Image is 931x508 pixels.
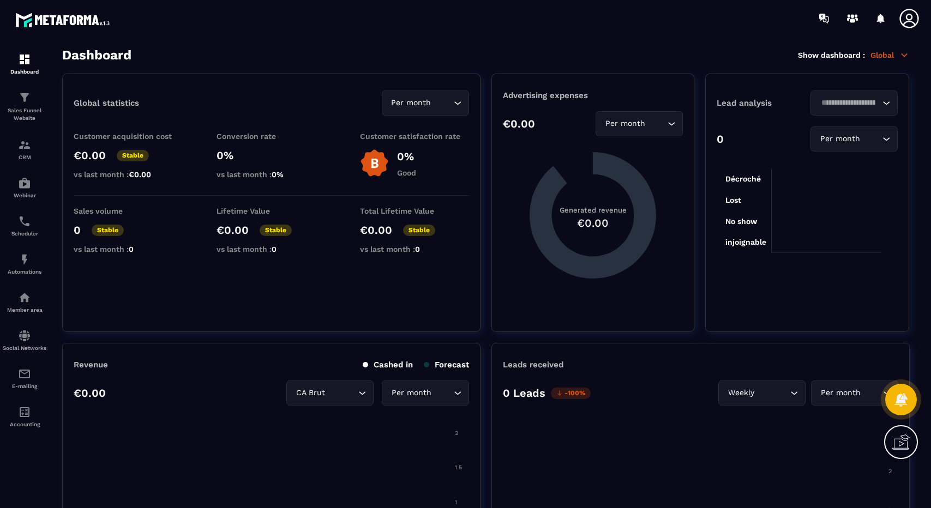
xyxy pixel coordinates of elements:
[3,307,46,313] p: Member area
[3,421,46,427] p: Accounting
[74,223,81,237] p: 0
[718,380,806,406] div: Search for option
[725,217,758,226] tspan: No show
[434,387,451,399] input: Search for option
[3,359,46,397] a: emailemailE-mailing
[717,132,724,146] p: 0
[3,207,46,245] a: schedulerschedulerScheduler
[424,360,469,370] p: Forecast
[3,345,46,351] p: Social Networks
[717,98,807,108] p: Lead analysis
[389,387,434,399] span: Per month
[15,10,113,30] img: logo
[434,97,451,109] input: Search for option
[3,168,46,207] a: automationsautomationsWebinar
[603,118,647,130] span: Per month
[62,47,131,63] h3: Dashboard
[756,387,788,399] input: Search for option
[327,387,356,399] input: Search for option
[455,464,462,471] tspan: 1.5
[818,133,862,145] span: Per month
[3,45,46,83] a: formationformationDashboard
[217,132,326,141] p: Conversion rate
[260,225,292,236] p: Stable
[503,90,683,100] p: Advertising expenses
[360,207,469,215] p: Total Lifetime Value
[129,170,151,179] span: €0.00
[217,207,326,215] p: Lifetime Value
[360,149,389,178] img: b-badge-o.b3b20ee6.svg
[74,170,183,179] p: vs last month :
[217,245,326,253] p: vs last month :
[217,170,326,179] p: vs last month :
[888,468,892,475] tspan: 2
[363,360,413,370] p: Cashed in
[403,225,435,236] p: Stable
[503,386,545,400] p: 0 Leads
[862,133,880,145] input: Search for option
[3,397,46,436] a: accountantaccountantAccounting
[3,321,46,359] a: social-networksocial-networkSocial Networks
[455,430,458,437] tspan: 2
[272,245,277,253] span: 0
[74,386,106,400] p: €0.00
[18,406,31,419] img: accountant
[360,132,469,141] p: Customer satisfaction rate
[503,117,535,130] p: €0.00
[18,138,31,152] img: formation
[455,499,457,506] tspan: 1
[74,245,183,253] p: vs last month :
[810,90,898,116] div: Search for option
[74,360,108,370] p: Revenue
[92,225,124,236] p: Stable
[293,387,327,399] span: CA Brut
[117,150,149,161] p: Stable
[818,387,863,399] span: Per month
[397,150,416,163] p: 0%
[217,149,326,162] p: 0%
[3,107,46,122] p: Sales Funnel Website
[811,380,898,406] div: Search for option
[810,126,898,152] div: Search for option
[3,192,46,198] p: Webinar
[389,97,434,109] span: Per month
[725,238,766,247] tspan: injoignable
[217,223,249,237] p: €0.00
[18,253,31,266] img: automations
[18,367,31,380] img: email
[3,245,46,283] a: automationsautomationsAutomations
[74,207,183,215] p: Sales volume
[3,83,46,130] a: formationformationSales Funnel Website
[725,196,741,204] tspan: Lost
[286,380,374,406] div: Search for option
[551,388,591,399] p: -100%
[725,174,761,183] tspan: Décroché
[18,291,31,304] img: automations
[3,69,46,75] p: Dashboard
[272,170,284,179] span: 0%
[870,50,909,60] p: Global
[863,387,880,399] input: Search for option
[18,177,31,190] img: automations
[397,168,416,177] p: Good
[129,245,134,253] span: 0
[3,283,46,321] a: automationsautomationsMember area
[725,387,756,399] span: Weekly
[415,245,420,253] span: 0
[3,383,46,389] p: E-mailing
[18,91,31,104] img: formation
[18,329,31,342] img: social-network
[360,223,392,237] p: €0.00
[818,97,880,109] input: Search for option
[647,118,665,130] input: Search for option
[74,149,106,162] p: €0.00
[360,245,469,253] p: vs last month :
[74,132,183,141] p: Customer acquisition cost
[3,231,46,237] p: Scheduler
[74,98,139,108] p: Global statistics
[382,380,469,406] div: Search for option
[3,269,46,275] p: Automations
[3,130,46,168] a: formationformationCRM
[18,215,31,228] img: scheduler
[596,111,683,136] div: Search for option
